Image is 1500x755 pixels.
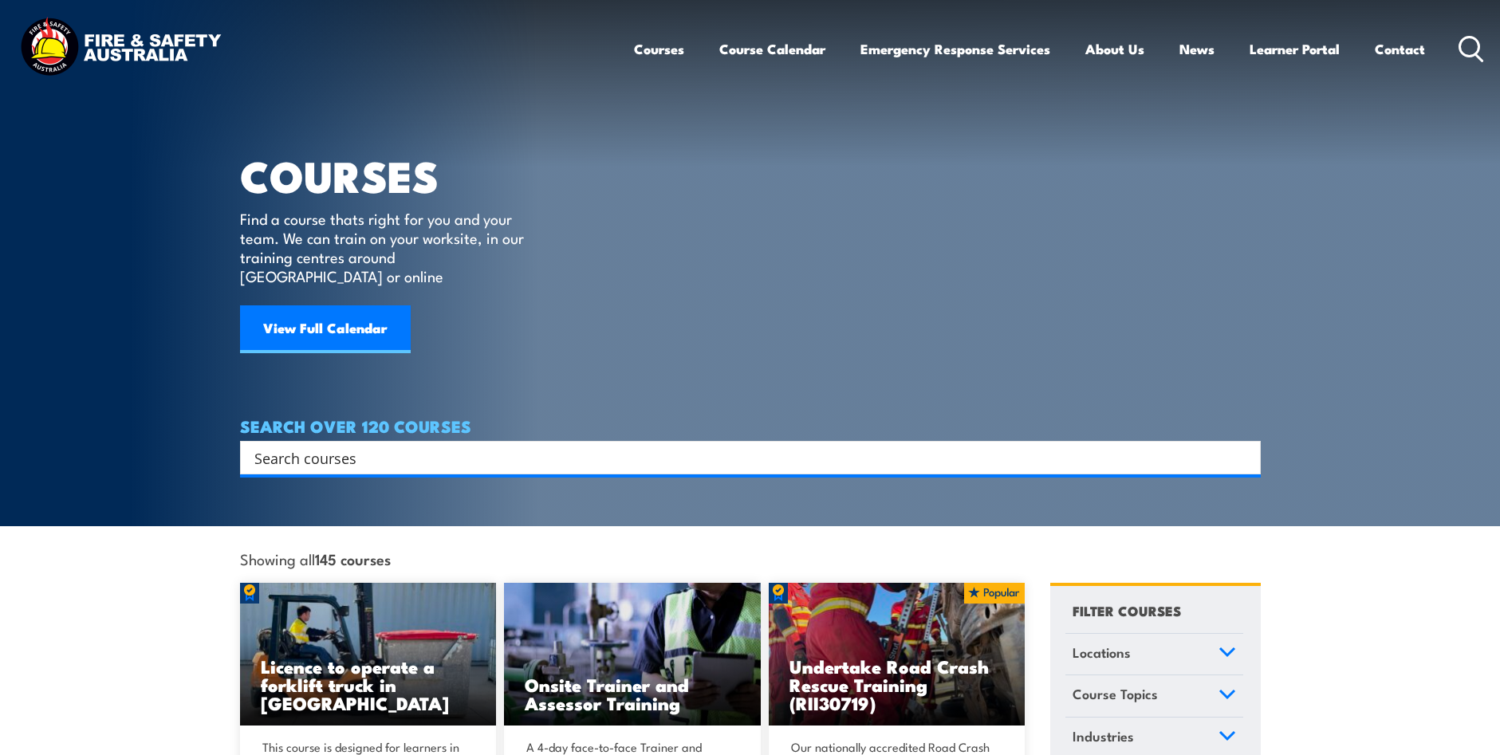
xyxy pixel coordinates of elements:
h3: Undertake Road Crash Rescue Training (RII30719) [789,657,1005,712]
a: View Full Calendar [240,305,411,353]
button: Search magnifier button [1233,446,1255,469]
img: Road Crash Rescue Training [769,583,1026,726]
a: Onsite Trainer and Assessor Training [504,583,761,726]
h3: Licence to operate a forklift truck in [GEOGRAPHIC_DATA] [261,657,476,712]
a: Undertake Road Crash Rescue Training (RII30719) [769,583,1026,726]
a: Course Topics [1065,675,1243,717]
a: Licence to operate a forklift truck in [GEOGRAPHIC_DATA] [240,583,497,726]
span: Showing all [240,550,391,567]
a: Locations [1065,634,1243,675]
a: Learner Portal [1250,28,1340,70]
span: Course Topics [1073,683,1158,705]
span: Locations [1073,642,1131,663]
a: Emergency Response Services [860,28,1050,70]
strong: 145 courses [315,548,391,569]
a: Courses [634,28,684,70]
h1: COURSES [240,156,547,194]
a: Course Calendar [719,28,825,70]
img: Licence to operate a forklift truck Training [240,583,497,726]
h3: Onsite Trainer and Assessor Training [525,675,740,712]
h4: FILTER COURSES [1073,600,1181,621]
img: Safety For Leaders [504,583,761,726]
a: About Us [1085,28,1144,70]
p: Find a course thats right for you and your team. We can train on your worksite, in our training c... [240,209,531,285]
h4: SEARCH OVER 120 COURSES [240,417,1261,435]
form: Search form [258,446,1229,469]
input: Search input [254,446,1226,470]
a: News [1179,28,1215,70]
span: Industries [1073,726,1134,747]
a: Contact [1375,28,1425,70]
